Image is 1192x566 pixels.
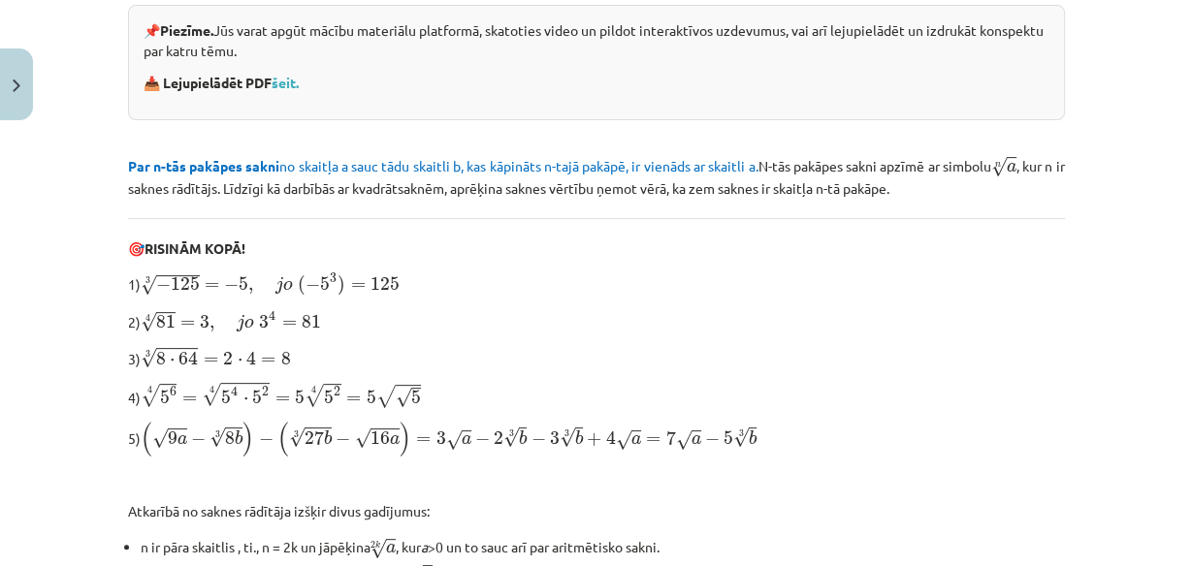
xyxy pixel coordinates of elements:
span: b [749,430,757,445]
span: no skaitļa a sauc tādu skaitli b, kas kāpināts n-tajā pakāpē, ir vienāds ar skaitli a. [128,157,758,174]
span: √ [289,427,305,448]
span: 3 [436,431,446,445]
li: n ir pāra skaitlis , ti., n = 2k un jāpēķina , kur >0 un to sauc arī par aritmētisko sakni. [141,533,1065,559]
span: 3 [200,315,209,329]
span: 5 [411,391,421,404]
span: j [275,276,283,294]
span: 3 [550,431,560,445]
span: 125 [370,277,400,291]
span: 5 [724,431,733,445]
span: √ [370,539,386,559]
span: ) [242,422,254,456]
span: = [275,395,290,403]
span: √ [202,383,221,406]
span: √ [991,157,1007,177]
span: = [180,320,195,328]
span: − [306,278,320,292]
span: − [705,432,720,446]
span: √ [446,430,462,451]
span: √ [560,427,575,448]
span: − [532,432,546,446]
span: o [283,281,293,291]
span: − [336,432,350,446]
span: 8 [225,431,235,445]
span: b [519,430,527,445]
span: √ [733,427,749,448]
span: j [237,314,244,331]
span: √ [209,427,225,448]
span: ⋅ [170,359,175,364]
span: = [346,395,361,403]
span: , [248,284,253,294]
span: 4 [606,430,616,445]
span: 2 [334,387,340,396]
span: = [416,436,431,444]
span: a [462,435,471,445]
span: 4 [246,351,256,365]
span: , [209,322,214,331]
span: o [244,319,254,329]
span: = [351,282,366,290]
img: icon-close-lesson-0947bae3869378f0d4975bcd49f059093ad1ed9edebbc8119c70593378902aed.svg [13,79,20,92]
span: 2 [223,352,233,365]
span: √ [676,430,692,451]
span: − [191,432,206,446]
span: ) [338,275,345,296]
span: ( [277,422,289,456]
span: a [1007,163,1016,173]
span: − [156,278,171,292]
p: 5) [128,421,1065,457]
span: = [261,357,275,364]
span: 5 [324,391,334,404]
span: ( [141,422,152,456]
p: 2) [128,308,1065,333]
span: a [386,544,396,553]
span: a [631,435,641,445]
p: 3) [128,345,1065,369]
span: 8 [156,352,166,365]
span: √ [376,385,396,408]
span: 81 [156,315,176,329]
p: 🎯 [128,238,1065,259]
span: √ [355,428,370,449]
span: − [224,278,239,292]
span: √ [616,430,631,451]
span: + [587,432,601,446]
span: a [692,435,701,445]
span: 64 [178,351,198,365]
span: 5 [221,391,231,404]
p: 📌 Jūs varat apgūt mācību materiālu platformā, skatoties video un pildot interaktīvos uzdevumus, v... [144,20,1049,61]
span: 6 [170,387,177,396]
span: 4 [269,311,275,322]
span: b [235,430,242,445]
span: √ [396,388,411,408]
span: 4 [231,386,238,396]
span: 2 [494,431,503,445]
span: = [646,436,660,444]
span: b [324,430,332,445]
p: 1) [128,270,1065,297]
span: 3 [330,273,337,283]
p: N-tās pakāpes sakni apzīmē ar simbolu , kur n ir saknes rādītājs. Līdzīgi kā darbībās ar kvadrāts... [128,152,1065,199]
span: 8 [281,352,291,365]
span: 5 [295,391,305,404]
span: ⋅ [243,397,248,403]
p: 4) [128,381,1065,409]
strong: Piezīme. [160,21,213,39]
span: ) [400,422,411,456]
span: 81 [302,315,321,329]
b: Par n-tās pakāpes sakni [128,157,280,174]
a: šeit. [272,74,299,91]
span: ( [298,275,306,296]
span: √ [141,384,160,407]
span: 125 [171,277,200,291]
span: 5 [239,277,248,291]
span: √ [503,427,519,448]
i: a [421,538,428,555]
span: 9 [168,431,177,445]
span: ⋅ [237,359,242,364]
b: RISINĀM KOPĀ! [145,239,245,257]
span: 5 [320,277,330,291]
span: √ [141,348,156,368]
span: 16 [370,431,390,445]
